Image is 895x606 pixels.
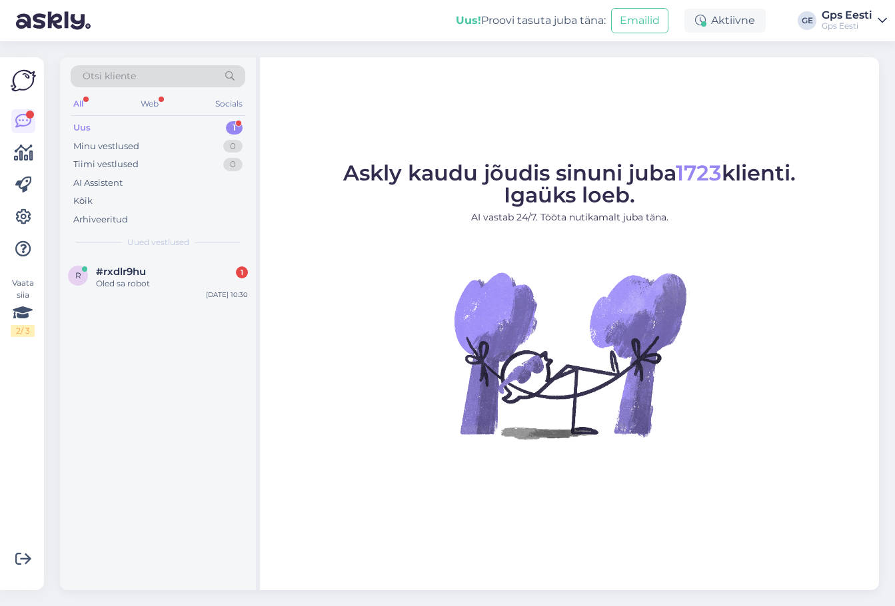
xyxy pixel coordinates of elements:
[138,95,161,113] div: Web
[73,176,123,190] div: AI Assistent
[75,270,81,280] span: r
[83,69,136,83] span: Otsi kliente
[226,121,243,135] div: 1
[73,213,128,226] div: Arhiveeritud
[11,68,36,93] img: Askly Logo
[822,10,887,31] a: Gps EestiGps Eesti
[73,194,93,208] div: Kõik
[676,160,722,186] span: 1723
[611,8,668,33] button: Emailid
[343,210,796,224] p: AI vastab 24/7. Tööta nutikamalt juba täna.
[127,236,189,248] span: Uued vestlused
[822,10,872,21] div: Gps Eesti
[343,160,796,208] span: Askly kaudu jõudis sinuni juba klienti. Igaüks loeb.
[11,325,35,337] div: 2 / 3
[96,278,248,290] div: Oled sa robot
[73,140,139,153] div: Minu vestlused
[223,158,243,171] div: 0
[684,9,766,33] div: Aktiivne
[213,95,245,113] div: Socials
[73,158,139,171] div: Tiimi vestlused
[96,266,146,278] span: #rxdlr9hu
[456,13,606,29] div: Proovi tasuta juba täna:
[73,121,91,135] div: Uus
[71,95,86,113] div: All
[456,14,481,27] b: Uus!
[223,140,243,153] div: 0
[822,21,872,31] div: Gps Eesti
[798,11,816,30] div: GE
[450,235,690,475] img: No Chat active
[206,290,248,300] div: [DATE] 10:30
[11,277,35,337] div: Vaata siia
[236,266,248,278] div: 1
